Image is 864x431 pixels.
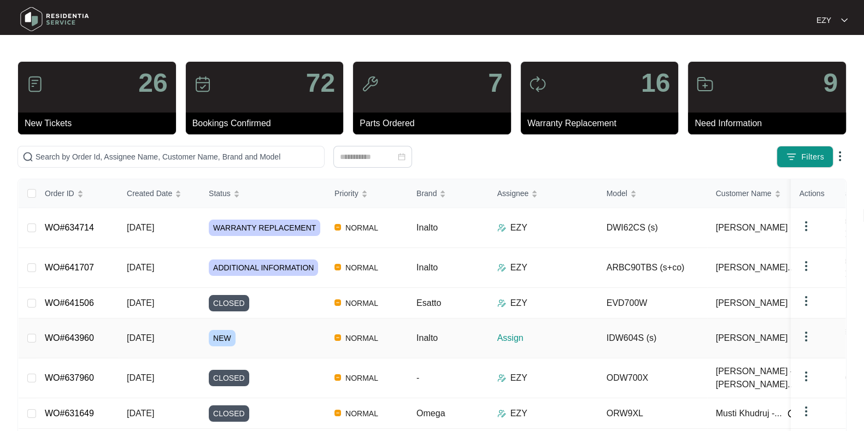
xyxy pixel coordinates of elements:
img: filter icon [786,151,797,162]
p: 9 [823,70,838,96]
span: - [416,373,419,382]
span: [DATE] [127,409,154,418]
span: Inalto [416,333,438,343]
p: EZY [816,15,831,26]
p: 26 [138,70,167,96]
span: Order ID [45,187,74,199]
img: dropdown arrow [841,17,848,23]
span: Priority [334,187,358,199]
span: NORMAL [341,332,383,345]
img: Assigner Icon [497,223,506,232]
img: icon [361,75,379,93]
p: EZY [510,221,527,234]
img: dropdown arrow [800,370,813,383]
span: [PERSON_NAME] [716,297,788,310]
img: icon [194,75,211,93]
img: Assigner Icon [497,263,506,272]
img: dropdown arrow [800,405,813,418]
span: [DATE] [127,263,154,272]
p: New Tickets [25,117,176,130]
span: Inalto [416,223,438,232]
p: Need Information [695,117,846,130]
span: CLOSED [209,295,249,311]
p: Warranty Replacement [527,117,679,130]
td: ARBC90TBS (s+co) [598,248,707,288]
span: [PERSON_NAME]... [716,261,795,274]
img: Vercel Logo [334,264,341,270]
img: Vercel Logo [334,374,341,381]
span: NORMAL [341,261,383,274]
img: dropdown arrow [800,330,813,343]
span: [DATE] [127,223,154,232]
th: Customer Name [707,179,816,208]
p: EZY [510,371,527,385]
a: WO#641707 [45,263,94,272]
img: Vercel Logo [334,410,341,416]
img: Vercel Logo [334,334,341,341]
th: Created Date [118,179,200,208]
span: Model [607,187,627,199]
img: icon [26,75,44,93]
img: Assigner Icon [497,299,506,308]
td: ODW700X [598,358,707,398]
span: NEW [209,330,236,346]
th: Priority [326,179,408,208]
th: Model [598,179,707,208]
th: Assignee [489,179,598,208]
button: filter iconFilters [777,146,833,168]
img: Info icon [787,409,796,418]
img: search-icon [22,151,33,162]
span: Omega [416,409,445,418]
th: Actions [791,179,845,208]
img: icon [696,75,714,93]
span: Musti Khudruj -... [716,407,782,420]
p: EZY [510,261,527,274]
span: NORMAL [341,371,383,385]
p: Assign [497,332,598,345]
span: NORMAL [341,221,383,234]
span: Customer Name [716,187,772,199]
span: WARRANTY REPLACEMENT [209,220,320,236]
img: dropdown arrow [800,259,813,273]
span: Assignee [497,187,529,199]
a: WO#643960 [45,333,94,343]
span: Created Date [127,187,172,199]
th: Status [200,179,326,208]
img: Assigner Icon [497,409,506,418]
p: 16 [641,70,670,96]
span: ADDITIONAL INFORMATION [209,259,318,276]
p: 72 [306,70,335,96]
img: residentia service logo [16,3,93,36]
td: DWI62CS (s) [598,208,707,248]
a: WO#641506 [45,298,94,308]
span: NORMAL [341,407,383,420]
input: Search by Order Id, Assignee Name, Customer Name, Brand and Model [36,151,320,163]
img: dropdown arrow [800,294,813,308]
span: Filters [801,151,824,163]
span: Esatto [416,298,441,308]
p: Parts Ordered [360,117,511,130]
img: icon [529,75,546,93]
span: Brand [416,187,437,199]
span: Inalto [416,263,438,272]
span: NORMAL [341,297,383,310]
img: Vercel Logo [334,224,341,231]
td: IDW604S (s) [598,318,707,358]
span: [DATE] [127,373,154,382]
span: CLOSED [209,405,249,422]
p: EZY [510,297,527,310]
img: Assigner Icon [497,374,506,382]
a: WO#631649 [45,409,94,418]
span: [DATE] [127,298,154,308]
span: [PERSON_NAME] [716,221,788,234]
span: [DATE] [127,333,154,343]
span: CLOSED [209,370,249,386]
a: WO#634714 [45,223,94,232]
img: Vercel Logo [334,299,341,306]
p: 7 [488,70,503,96]
th: Brand [408,179,489,208]
a: WO#637960 [45,373,94,382]
span: Status [209,187,231,199]
td: EVD700W [598,288,707,318]
img: dropdown arrow [833,150,847,163]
